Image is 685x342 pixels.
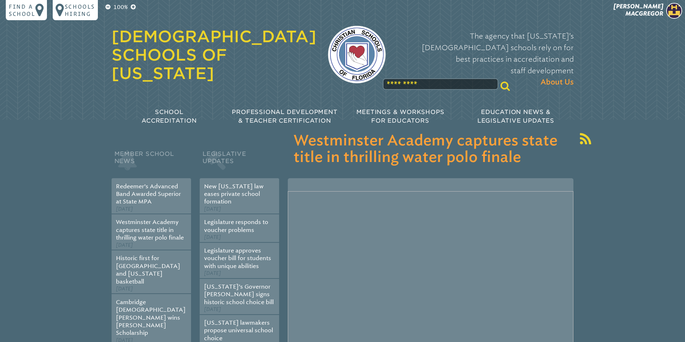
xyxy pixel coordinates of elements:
[116,219,184,241] a: Westminster Academy captures state title in thrilling water polo finale
[294,133,568,166] h3: Westminster Academy captures state title in thrilling water polo finale
[204,283,274,306] a: [US_STATE]’s Governor [PERSON_NAME] signs historic school choice bill
[356,109,445,124] span: Meetings & Workshops for Educators
[541,76,574,88] span: About Us
[204,270,221,276] span: [DATE]
[328,26,386,83] img: csf-logo-web-colors.png
[204,183,264,205] a: New [US_STATE] law eases private school formation
[116,206,133,212] span: [DATE]
[116,183,181,205] a: Redeemer’s Advanced Band Awarded Superior at State MPA
[116,255,180,285] a: Historic first for [GEOGRAPHIC_DATA] and [US_STATE] basketball
[204,206,221,212] span: [DATE]
[112,27,316,83] a: [DEMOGRAPHIC_DATA] Schools of [US_STATE]
[204,319,273,342] a: [US_STATE] lawmakers propose universal school choice
[112,3,129,12] p: 100%
[116,242,133,248] span: [DATE]
[142,109,196,124] span: School Accreditation
[9,3,35,17] p: Find a school
[204,306,221,312] span: [DATE]
[666,3,682,19] img: 45bd205659b76e54a56aad1fedcb8548
[204,234,221,240] span: [DATE]
[477,109,554,124] span: Education News & Legislative Updates
[112,149,191,178] h2: Member School News
[200,149,279,178] h2: Legislative Updates
[204,219,268,233] a: Legislature responds to voucher problems
[116,299,186,337] a: Cambridge [DEMOGRAPHIC_DATA][PERSON_NAME] wins [PERSON_NAME] Scholarship
[232,109,337,124] span: Professional Development & Teacher Certification
[614,3,663,17] span: [PERSON_NAME] MACGREGOR
[116,286,133,292] span: [DATE]
[397,30,574,88] p: The agency that [US_STATE]’s [DEMOGRAPHIC_DATA] schools rely on for best practices in accreditati...
[204,247,271,269] a: Legislature approves voucher bill for students with unique abilities
[65,3,95,17] p: Schools Hiring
